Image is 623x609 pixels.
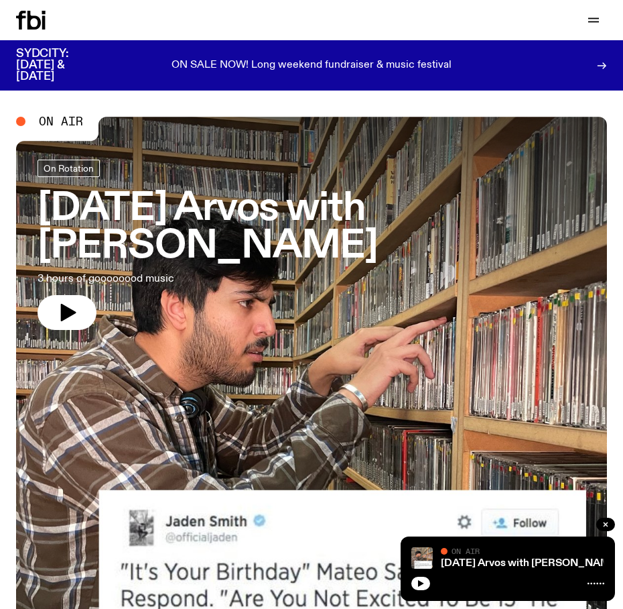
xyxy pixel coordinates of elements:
[38,160,100,177] a: On Rotation
[441,558,620,569] a: [DATE] Arvos with [PERSON_NAME]
[39,115,83,127] span: On Air
[38,160,585,330] a: [DATE] Arvos with [PERSON_NAME]3 hours of goooooood music
[16,48,102,82] h3: SYDCITY: [DATE] & [DATE]
[171,60,452,72] p: ON SALE NOW! Long weekend fundraiser & music festival
[44,163,94,173] span: On Rotation
[452,547,480,555] span: On Air
[38,190,585,266] h3: [DATE] Arvos with [PERSON_NAME]
[38,271,380,287] p: 3 hours of goooooood music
